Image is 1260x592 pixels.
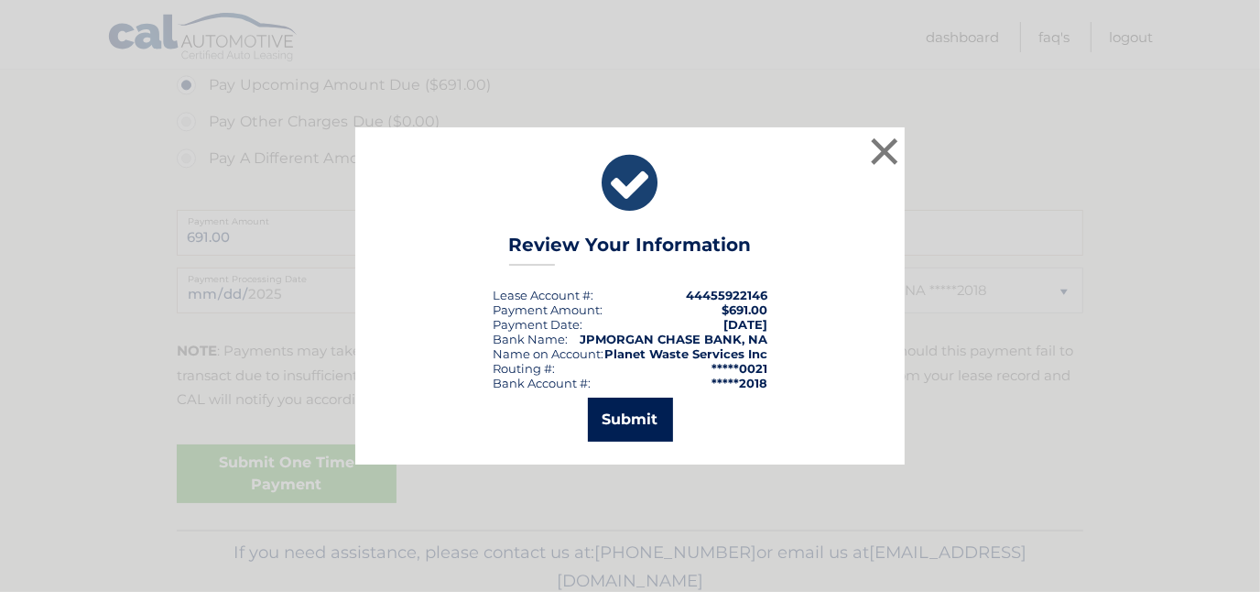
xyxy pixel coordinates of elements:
span: Payment Date [493,317,580,332]
button: × [866,133,903,170]
strong: Planet Waste Services Inc [604,346,767,361]
span: $691.00 [722,302,767,317]
div: : [493,317,582,332]
h3: Review Your Information [509,234,752,266]
div: Lease Account #: [493,288,593,302]
div: Routing #: [493,361,555,376]
div: Bank Name: [493,332,568,346]
strong: JPMORGAN CHASE BANK, NA [580,332,767,346]
div: Name on Account: [493,346,603,361]
span: [DATE] [723,317,767,332]
button: Submit [588,398,673,442]
strong: 44455922146 [686,288,767,302]
div: Bank Account #: [493,376,591,390]
div: Payment Amount: [493,302,603,317]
